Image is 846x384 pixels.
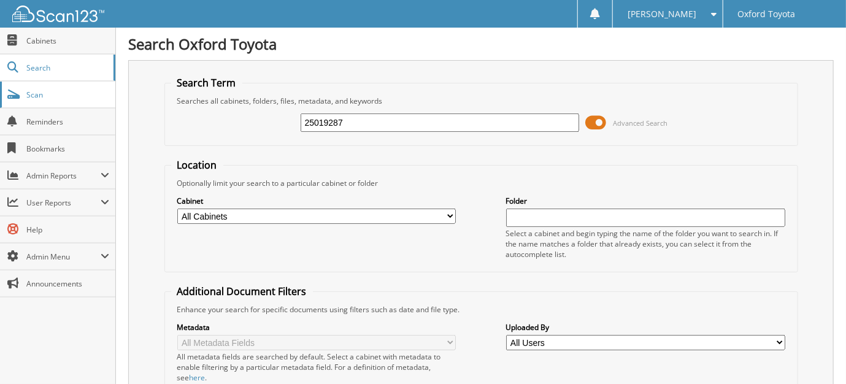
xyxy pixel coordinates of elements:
h1: Search Oxford Toyota [128,34,834,54]
label: Cabinet [177,196,456,206]
div: Enhance your search for specific documents using filters such as date and file type. [171,304,791,315]
span: Admin Menu [26,252,101,262]
img: scan123-logo-white.svg [12,6,104,22]
span: Announcements [26,278,109,289]
span: Scan [26,90,109,100]
div: Searches all cabinets, folders, files, metadata, and keywords [171,96,791,106]
iframe: Chat Widget [785,325,846,384]
label: Uploaded By [506,322,785,332]
div: All metadata fields are searched by default. Select a cabinet with metadata to enable filtering b... [177,351,456,383]
span: Bookmarks [26,144,109,154]
span: User Reports [26,198,101,208]
span: Oxford Toyota [738,10,796,18]
span: Search [26,63,107,73]
div: Select a cabinet and begin typing the name of the folder you want to search in. If the name match... [506,228,785,259]
label: Metadata [177,322,456,332]
span: Cabinets [26,36,109,46]
div: Optionally limit your search to a particular cabinet or folder [171,178,791,188]
label: Folder [506,196,785,206]
legend: Additional Document Filters [171,285,313,298]
span: Admin Reports [26,171,101,181]
legend: Location [171,158,223,172]
a: here [190,372,206,383]
legend: Search Term [171,76,242,90]
span: Help [26,225,109,235]
span: Advanced Search [613,118,667,128]
span: Reminders [26,117,109,127]
span: [PERSON_NAME] [628,10,696,18]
